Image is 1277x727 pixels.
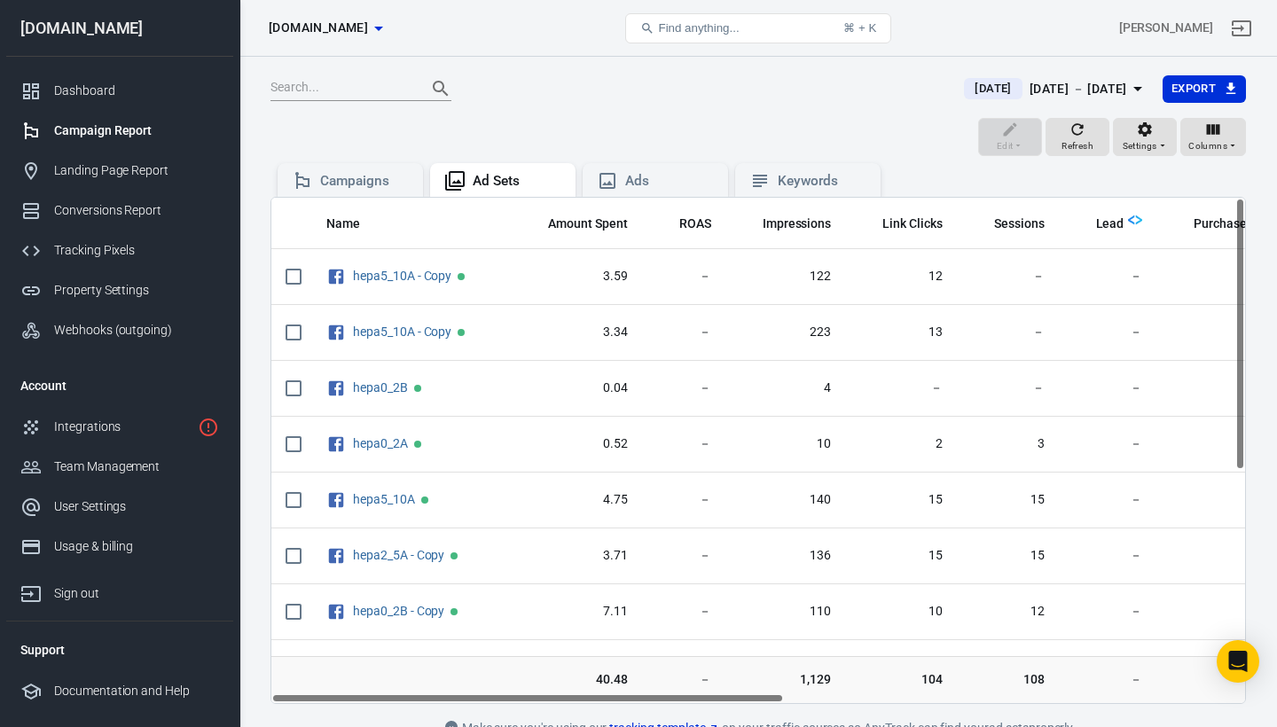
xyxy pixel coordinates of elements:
div: Tracking Pixels [54,241,219,260]
span: hepa5_10A - Copy [353,325,454,338]
span: Columns [1188,138,1227,154]
span: － [656,671,711,689]
span: Active [414,385,421,392]
span: Name [326,215,360,233]
span: The number of clicks on links within the ad that led to advertiser-specified destinations [882,213,943,234]
svg: Facebook Ads [326,434,346,455]
span: Active [421,496,428,504]
button: Search [419,67,462,110]
span: hepa5_10A [353,493,418,505]
span: Active [450,608,458,615]
span: － [1171,491,1265,509]
span: － [1073,435,1143,453]
a: Integrations [6,407,233,447]
span: 10 [859,603,943,621]
span: [DATE] [968,80,1018,98]
span: 12 [971,603,1045,621]
span: 40.48 [525,671,628,689]
span: － [1171,671,1265,689]
span: The number of times your ads were on screen. [763,213,832,234]
span: － [656,435,711,453]
div: Keywords [778,172,866,191]
span: hepa0_2B [353,381,411,394]
div: scrollable content [271,198,1245,703]
span: Active [458,273,465,280]
a: Tracking Pixels [6,231,233,270]
span: 1,129 [740,671,832,689]
div: Ad Sets [473,172,561,191]
span: － [1171,547,1265,565]
a: Usage & billing [6,527,233,567]
button: [DOMAIN_NAME] [262,12,389,44]
span: Amount Spent [548,215,628,233]
span: 0.04 [525,379,628,397]
a: Webhooks (outgoing) [6,310,233,350]
span: hepa5_10A - Copy [353,270,454,282]
span: Lead [1096,215,1124,233]
span: 104 [859,671,943,689]
img: Logo [1128,213,1142,227]
span: 4.75 [525,491,628,509]
span: Purchase [1194,215,1247,233]
div: Webhooks (outgoing) [54,321,219,340]
span: 2 [859,435,943,453]
span: 110 [740,603,832,621]
span: － [1073,671,1143,689]
span: － [1171,324,1265,341]
a: hepa2_5A - Copy [353,548,444,562]
span: － [971,268,1045,285]
a: hepa5_10A [353,492,415,506]
a: Sign out [1220,7,1263,50]
span: － [1073,379,1143,397]
span: 15 [859,547,943,565]
span: 3.71 [525,547,628,565]
span: Lead [1073,215,1124,233]
div: ⌘ + K [843,21,876,35]
svg: 1 networks not verified yet [198,417,219,438]
div: User Settings [54,497,219,516]
span: The total return on ad spend [656,213,711,234]
svg: Facebook Ads [326,266,346,287]
span: 4 [740,379,832,397]
button: Settings [1113,118,1177,157]
span: － [656,603,711,621]
div: Team Management [54,457,219,476]
div: Usage & billing [54,537,219,556]
span: 15 [971,547,1045,565]
span: ROAS [679,215,711,233]
span: The number of times your ads were on screen. [740,213,832,234]
span: Active [458,329,465,336]
a: Team Management [6,447,233,487]
div: Sign out [54,584,219,603]
span: － [656,547,711,565]
span: 223 [740,324,832,341]
span: 3.34 [525,324,628,341]
span: － [971,379,1045,397]
li: Support [6,629,233,671]
div: Open Intercom Messenger [1217,640,1259,683]
span: 3.59 [525,268,628,285]
span: Link Clicks [882,215,943,233]
span: Active [414,441,421,448]
a: Conversions Report [6,191,233,231]
span: Purchase [1171,215,1247,233]
button: Find anything...⌘ + K [625,13,891,43]
span: 7.11 [525,603,628,621]
a: hepa5_10A - Copy [353,269,451,283]
li: Account [6,364,233,407]
span: 10 [740,435,832,453]
span: － [971,324,1045,341]
span: Find anything... [658,21,739,35]
div: Documentation and Help [54,682,219,700]
div: Dashboard [54,82,219,100]
span: － [1073,491,1143,509]
a: Campaign Report [6,111,233,151]
button: Refresh [1046,118,1109,157]
span: The number of clicks on links within the ad that led to advertiser-specified destinations [859,213,943,234]
div: Campaigns [320,172,409,191]
a: Sign out [6,567,233,614]
span: 12 [859,268,943,285]
span: Sessions [971,215,1045,233]
span: － [1073,547,1143,565]
span: － [1171,268,1265,285]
